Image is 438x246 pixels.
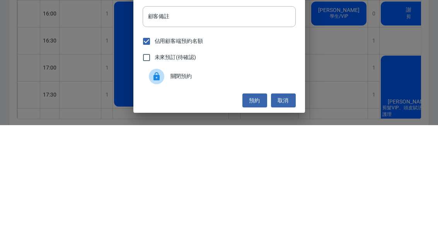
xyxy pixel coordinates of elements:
[143,187,296,208] div: 關閉預約
[148,69,164,75] label: 服務時長
[148,42,167,48] label: 顧客姓名
[155,158,203,166] span: 佔用顧客端預約名額
[242,214,267,229] button: 預約
[143,73,296,93] div: 30分鐘
[170,193,290,201] span: 關閉預約
[271,214,296,229] button: 取消
[148,15,167,21] label: 顧客電話
[155,174,196,182] span: 未來預訂(待確認)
